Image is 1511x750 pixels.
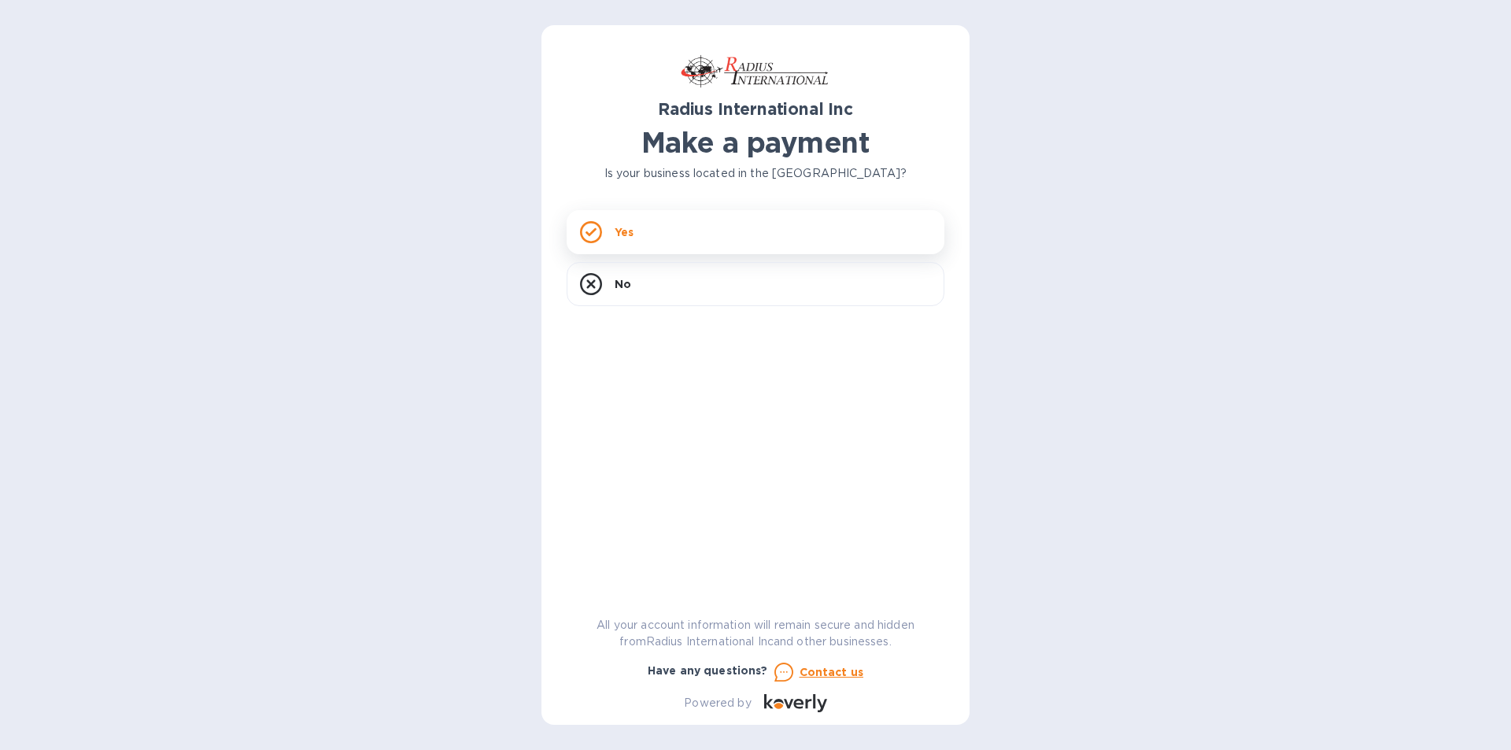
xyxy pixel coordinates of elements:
b: Radius International Inc [658,99,853,119]
u: Contact us [800,666,864,678]
p: Is your business located in the [GEOGRAPHIC_DATA]? [567,165,944,182]
p: Yes [615,224,634,240]
p: Powered by [684,695,751,711]
h1: Make a payment [567,126,944,159]
p: No [615,276,631,292]
p: All your account information will remain secure and hidden from Radius International Inc and othe... [567,617,944,650]
b: Have any questions? [648,664,768,677]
